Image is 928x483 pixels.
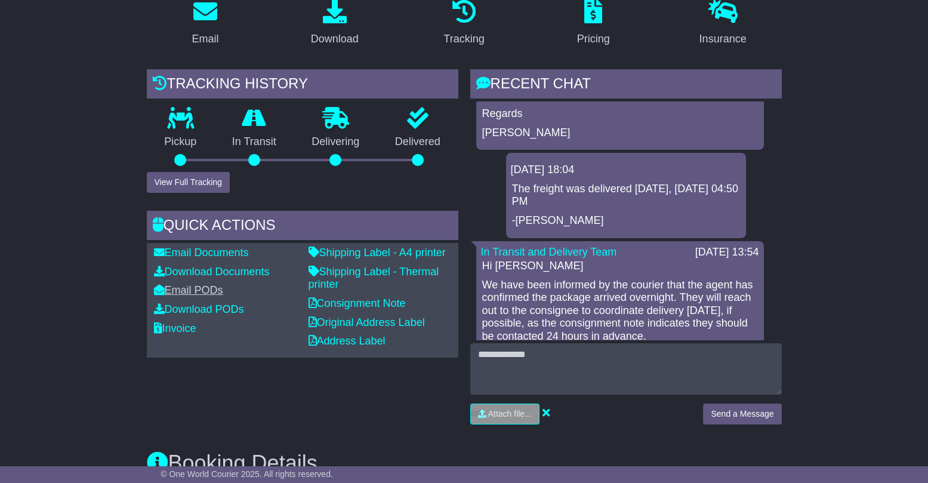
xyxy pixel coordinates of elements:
[309,316,425,328] a: Original Address Label
[703,404,781,424] button: Send a Message
[154,303,244,315] a: Download PODs
[309,266,439,291] a: Shipping Label - Thermal printer
[512,183,740,208] p: The freight was delivered [DATE], [DATE] 04:50 PM
[699,31,747,47] div: Insurance
[443,31,484,47] div: Tracking
[147,69,458,101] div: Tracking history
[154,322,196,334] a: Invoice
[161,469,333,479] span: © One World Courier 2025. All rights reserved.
[482,127,758,140] p: [PERSON_NAME]
[147,451,782,475] h3: Booking Details
[147,136,215,149] p: Pickup
[470,69,782,101] div: RECENT CHAT
[294,136,378,149] p: Delivering
[154,266,270,278] a: Download Documents
[512,214,740,227] p: -[PERSON_NAME]
[481,246,617,258] a: In Transit and Delivery Team
[695,246,759,259] div: [DATE] 13:54
[192,31,218,47] div: Email
[377,136,458,149] p: Delivered
[309,247,446,259] a: Shipping Label - A4 printer
[482,107,758,121] p: Regards
[147,211,458,243] div: Quick Actions
[309,297,406,309] a: Consignment Note
[577,31,610,47] div: Pricing
[214,136,294,149] p: In Transit
[482,279,758,343] p: We have been informed by the courier that the agent has confirmed the package arrived overnight. ...
[154,284,223,296] a: Email PODs
[311,31,359,47] div: Download
[309,335,386,347] a: Address Label
[511,164,741,177] div: [DATE] 18:04
[482,260,758,273] p: Hi [PERSON_NAME]
[154,247,249,259] a: Email Documents
[147,172,230,193] button: View Full Tracking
